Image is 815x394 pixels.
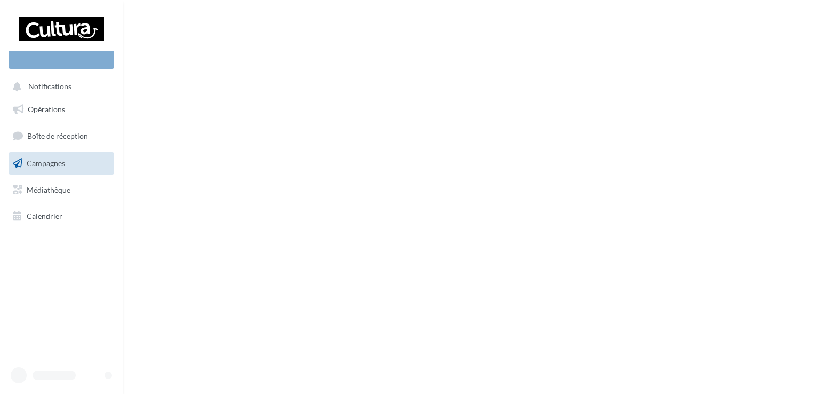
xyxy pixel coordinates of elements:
[27,211,62,220] span: Calendrier
[6,124,116,147] a: Boîte de réception
[27,131,88,140] span: Boîte de réception
[27,185,70,194] span: Médiathèque
[28,82,71,91] span: Notifications
[6,179,116,201] a: Médiathèque
[6,152,116,175] a: Campagnes
[9,51,114,69] div: Nouvelle campagne
[6,98,116,121] a: Opérations
[27,159,65,168] span: Campagnes
[28,105,65,114] span: Opérations
[6,205,116,227] a: Calendrier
